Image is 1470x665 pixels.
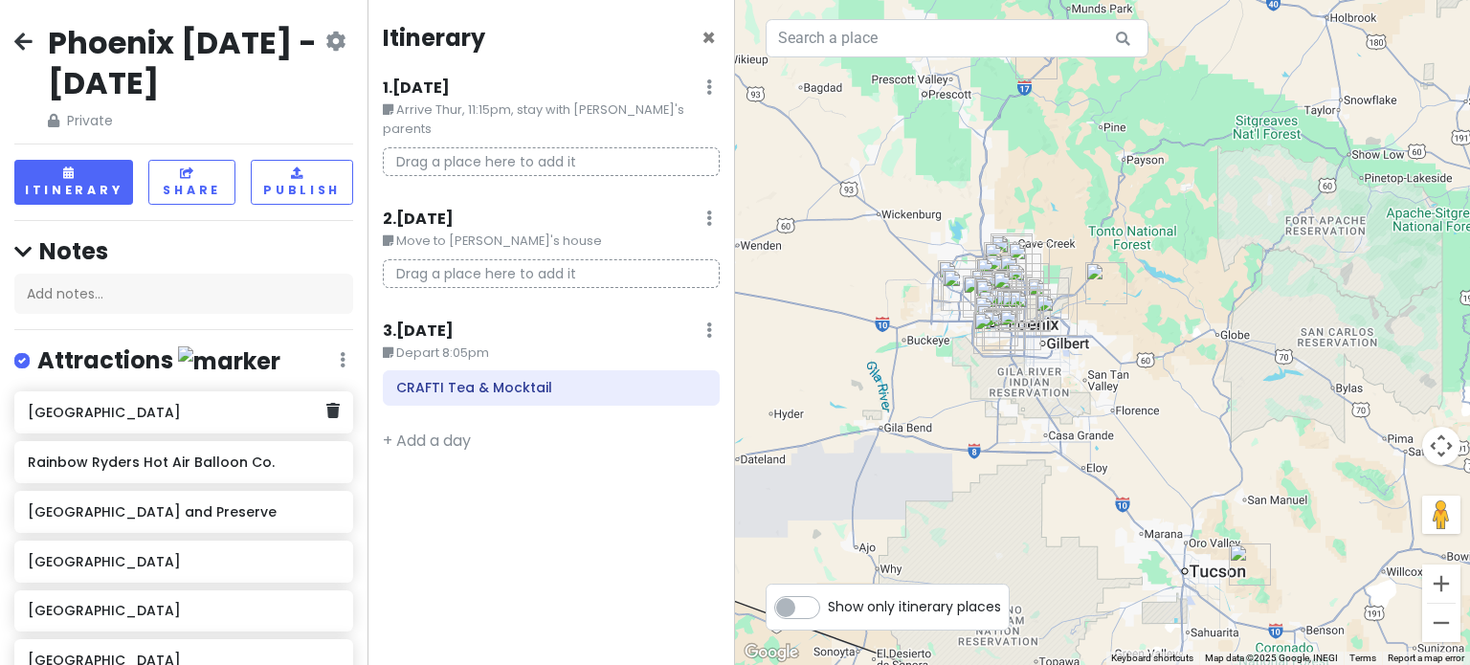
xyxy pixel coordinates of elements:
[989,287,1031,329] div: Little Miss BBQ-University
[1205,653,1338,663] span: Map data ©2025 Google, INEGI
[740,640,803,665] a: Open this area in Google Maps (opens a new window)
[975,279,1017,321] div: Taco Boy's
[992,271,1044,322] div: Desert Botanical Garden
[974,296,1016,338] div: Poncho's Mexican Food and Cantina
[14,160,133,205] button: Itinerary
[14,274,353,314] div: Add notes...
[383,78,450,99] h6: 1 . [DATE]
[396,379,706,396] h6: CRAFTI Tea & Mocktail
[978,290,1020,332] div: Cocina Madrigal Tacos + Tequila
[383,259,720,289] p: Drag a place here to add it
[976,304,1018,346] div: South Mountain Park and Preserve
[980,269,1022,311] div: In-N-Out Burger
[702,27,716,50] button: Close
[28,602,339,619] h6: [GEOGRAPHIC_DATA]
[383,147,720,177] p: Drag a place here to add it
[1008,242,1050,284] div: The Thumb
[1422,427,1460,465] button: Map camera controls
[941,269,983,311] div: In-N-Out Burger
[702,22,716,54] span: Close itinerary
[383,210,454,230] h6: 2 . [DATE]
[963,276,1005,318] div: El Caprichoso Sonoran Hotdogs
[1015,37,1058,79] div: Montezuma Castle National Monument
[1085,262,1127,304] div: Canyon Lake
[251,160,353,205] button: Publish
[1229,543,1271,586] div: Saguaro National Park
[1422,565,1460,603] button: Zoom in
[28,553,339,570] h6: [GEOGRAPHIC_DATA]
[985,254,1027,296] div: Hapa Food Company
[48,23,322,102] h2: Phoenix [DATE] - [DATE]
[383,232,720,251] small: Move to [PERSON_NAME]'s house
[28,454,339,471] h6: Rainbow Ryders Hot Air Balloon Co.
[14,236,353,266] h4: Notes
[938,260,980,302] div: Rainbow Ryders Hot Air Balloon Co.
[1422,604,1460,642] button: Zoom out
[991,235,1033,277] div: Musical Instrument Museum
[178,346,280,376] img: marker
[973,312,1015,354] div: 16001 S 1st St
[48,110,322,131] span: Private
[975,257,1017,299] div: Little Miss BBQ-Sunnyslope
[991,233,1033,276] div: In-N-Out Burger
[1388,653,1464,663] a: Report a map error
[383,100,720,140] small: Arrive Thur, 11:15pm, stay with [PERSON_NAME]'s parents
[383,344,720,363] small: Depart 8:05pm
[1422,496,1460,534] button: Drag Pegman onto the map to open Street View
[1349,653,1376,663] a: Terms (opens in new tab)
[984,242,1026,284] div: Lupita's Hot Dogs
[1036,294,1078,336] div: Hapa Food Company
[383,23,485,53] h4: Itinerary
[974,277,1016,319] div: Heard Museum
[980,272,1022,314] div: Nogales Hot Dogs no.2
[1027,277,1069,320] div: 2757 E Odessa St
[37,345,280,377] h4: Attractions
[740,640,803,665] img: Google
[28,503,339,521] h6: [GEOGRAPHIC_DATA] and Preserve
[828,596,1001,617] span: Show only itinerary places
[28,404,325,421] h6: [GEOGRAPHIC_DATA]
[943,269,985,311] div: Taco Boys
[326,399,340,424] a: Delete place
[982,309,1024,351] div: 14052 S 24th Way
[984,308,1026,350] div: 3169 E Desert Flower Ln
[148,160,235,205] button: Share
[1111,652,1193,665] button: Keyboard shortcuts
[383,321,454,342] h6: 3 . [DATE]
[383,430,471,452] a: + Add a day
[1007,263,1049,305] div: Octane Raceway
[766,19,1148,57] input: Search a place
